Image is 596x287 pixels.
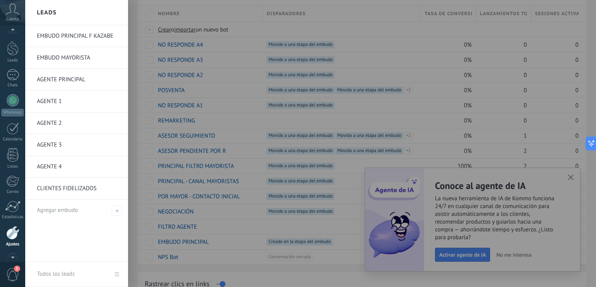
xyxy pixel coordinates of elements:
a: AGENTE 3 [37,134,120,156]
div: Calendario [2,137,24,142]
div: Correo [2,189,24,194]
span: Agregar embudo [112,205,122,216]
a: AGENTE 2 [37,112,120,134]
div: Ajustes [2,242,24,247]
div: Leads [2,58,24,63]
div: Todos los leads [37,263,74,285]
div: WhatsApp [2,109,24,116]
div: Listas [2,164,24,169]
span: 3 [14,266,20,272]
a: AGENTE PRINCIPAL [37,69,120,91]
a: EMBUDO PRINCIPAL F KAZABE [37,25,120,47]
a: EMBUDO MAYORISTA [37,47,120,69]
div: Estadísticas [2,215,24,220]
a: CLIENTES FIDELIZADOS [37,178,120,199]
span: Agregar embudo [37,206,78,214]
a: AGENTE 4 [37,156,120,178]
span: Cuenta [6,17,19,22]
a: AGENTE 1 [37,91,120,112]
div: Chats [2,83,24,88]
h2: Leads [37,0,57,25]
a: Todos los leads [25,262,128,287]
